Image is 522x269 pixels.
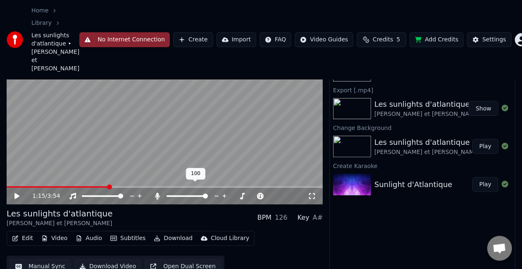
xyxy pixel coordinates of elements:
[211,234,249,243] div: Cloud Library
[32,192,52,200] div: /
[313,213,323,223] div: A#
[257,213,272,223] div: BPM
[31,7,48,15] a: Home
[330,161,515,171] div: Create Karaoke
[374,98,480,110] div: Les sunlights d'atlantique
[487,236,512,261] a: Open chat
[275,213,288,223] div: 126
[79,32,170,47] button: No Internet Connection
[31,19,52,27] a: Library
[150,233,196,244] button: Download
[374,137,480,148] div: Les sunlights d'atlantique
[330,122,515,132] div: Change Background
[397,36,400,44] span: 5
[295,32,353,47] button: Video Guides
[260,32,291,47] button: FAQ
[482,36,506,44] div: Settings
[31,31,79,73] span: Les sunlights d'atlantique • [PERSON_NAME] et [PERSON_NAME]
[472,177,498,192] button: Play
[72,233,105,244] button: Audio
[186,168,205,180] div: 100
[374,148,480,156] div: [PERSON_NAME] et [PERSON_NAME]
[7,219,113,228] div: [PERSON_NAME] et [PERSON_NAME]
[298,213,310,223] div: Key
[173,32,213,47] button: Create
[469,101,498,116] button: Show
[9,233,36,244] button: Edit
[373,36,393,44] span: Credits
[107,233,149,244] button: Subtitles
[357,32,406,47] button: Credits5
[47,192,60,200] span: 3:54
[467,32,511,47] button: Settings
[38,233,71,244] button: Video
[31,7,79,73] nav: breadcrumb
[330,85,515,95] div: Export [.mp4]
[217,32,256,47] button: Import
[7,208,113,219] div: Les sunlights d'atlantique
[374,110,480,118] div: [PERSON_NAME] et [PERSON_NAME]
[410,32,464,47] button: Add Credits
[374,179,453,190] div: Sunlight d'Atlantique
[32,192,45,200] span: 1:15
[472,139,498,154] button: Play
[7,31,23,48] img: youka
